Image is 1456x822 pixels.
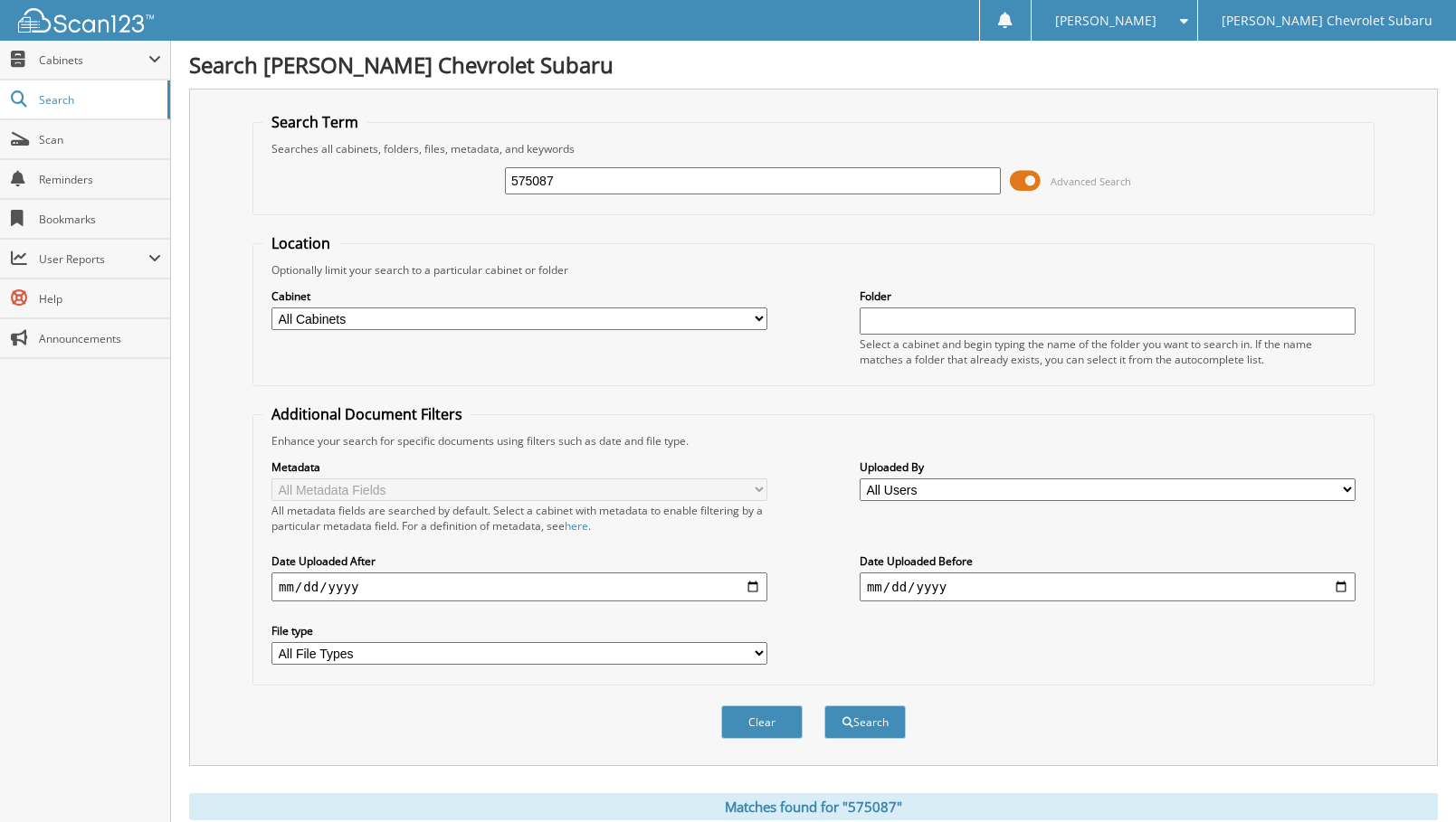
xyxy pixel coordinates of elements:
label: Date Uploaded Before [860,553,1356,569]
div: Searches all cabinets, folders, files, metadata, and keywords [262,141,1365,156]
button: Clear [721,705,803,739]
label: Uploaded By [860,459,1356,475]
a: here [565,518,588,534]
span: Reminders [39,172,161,187]
div: Matches found for "575087" [189,793,1438,820]
img: scan123-logo-white.svg [18,8,154,33]
span: Help [39,291,161,307]
label: File type [271,623,767,638]
input: start [271,572,767,601]
button: Search [824,705,906,739]
label: Cabinet [271,288,767,304]
h1: Search [PERSON_NAME] Chevrolet Subaru [189,50,1438,80]
span: Announcements [39,331,161,346]
div: Enhance your search for specific documents using filters such as date and file type. [262,433,1365,449]
span: Cabinets [39,52,148,68]
div: Optionally limit your search to a particular cabinet or folder [262,262,1365,278]
span: Scan [39,132,161,147]
legend: Additional Document Filters [262,404,471,424]
div: Select a cabinet and begin typing the name of the folder you want to search in. If the name match... [860,336,1356,367]
span: Advanced Search [1051,175,1131,188]
label: Folder [860,288,1356,304]
span: Bookmarks [39,212,161,227]
input: end [860,572,1356,601]
span: User Reports [39,251,148,267]
legend: Search Term [262,112,367,132]
div: All metadata fields are searched by default. Select a cabinet with metadata to enable filtering b... [271,503,767,534]
span: [PERSON_NAME] Chevrolet Subaru [1222,15,1432,26]
span: Search [39,92,158,108]
span: [PERSON_NAME] [1055,15,1156,26]
label: Metadata [271,459,767,475]
label: Date Uploaded After [271,553,767,569]
legend: Location [262,233,339,253]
